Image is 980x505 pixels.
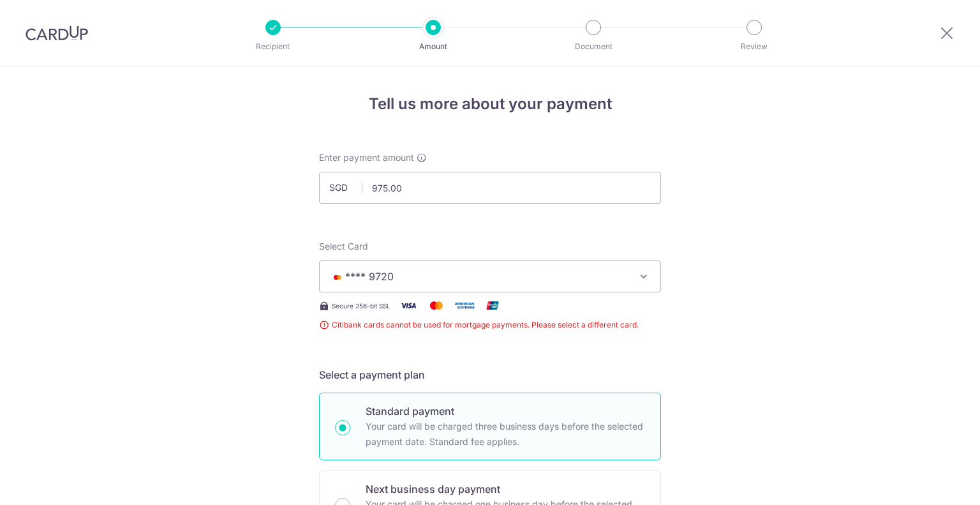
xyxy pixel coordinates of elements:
iframe: Opens a widget where you can find more information [898,467,967,499]
span: SGD [329,181,362,194]
img: American Express [452,298,477,313]
img: CardUp [26,26,88,41]
span: translation missing: en.payables.payment_networks.credit_card.summary.labels.select_card [319,241,368,252]
img: Union Pay [480,298,505,313]
h5: Select a payment plan [319,367,661,382]
span: Citibank cards cannot be used for mortgage payments. Please select a different card. [319,319,661,331]
p: Review [707,40,801,53]
img: Visa [396,298,421,313]
img: MASTERCARD [330,273,345,282]
img: Mastercard [424,298,449,313]
span: Enter payment amount [319,151,414,164]
span: Secure 256-bit SSL [332,301,390,311]
p: Document [546,40,641,53]
input: 0.00 [319,172,661,204]
p: Next business day payment [366,481,645,497]
p: Recipient [226,40,320,53]
p: Your card will be charged three business days before the selected payment date. Standard fee appl... [366,419,645,449]
p: Standard payment [366,403,645,419]
h4: Tell us more about your payment [319,93,661,116]
p: Amount [386,40,480,53]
